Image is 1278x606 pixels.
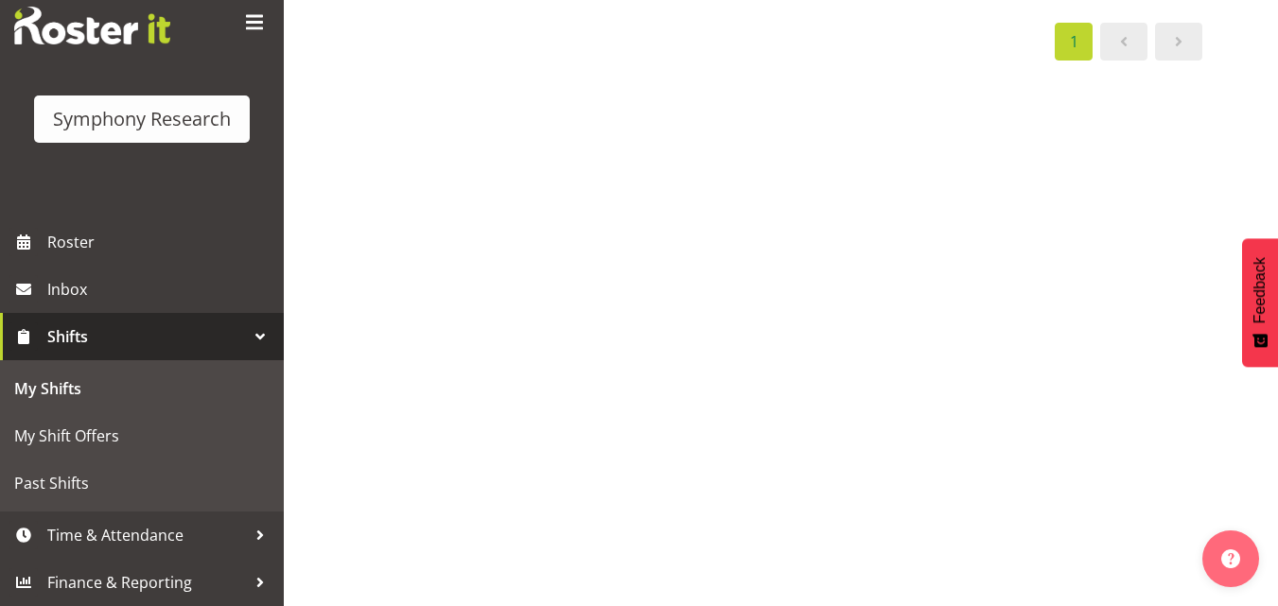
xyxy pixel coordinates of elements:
[47,275,274,303] span: Inbox
[1221,549,1240,568] img: help-xxl-2.png
[5,412,279,459] a: My Shift Offers
[47,568,246,597] span: Finance & Reporting
[14,374,270,403] span: My Shifts
[1252,257,1269,323] span: Feedback
[1242,238,1278,367] button: Feedback - Show survey
[5,365,279,412] a: My Shifts
[47,521,246,549] span: Time & Attendance
[14,422,270,450] span: My Shift Offers
[14,7,170,44] img: Rosterit website logo
[14,469,270,497] span: Past Shifts
[53,105,231,133] div: Symphony Research
[47,322,246,351] span: Shifts
[47,228,274,256] span: Roster
[5,459,279,507] a: Past Shifts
